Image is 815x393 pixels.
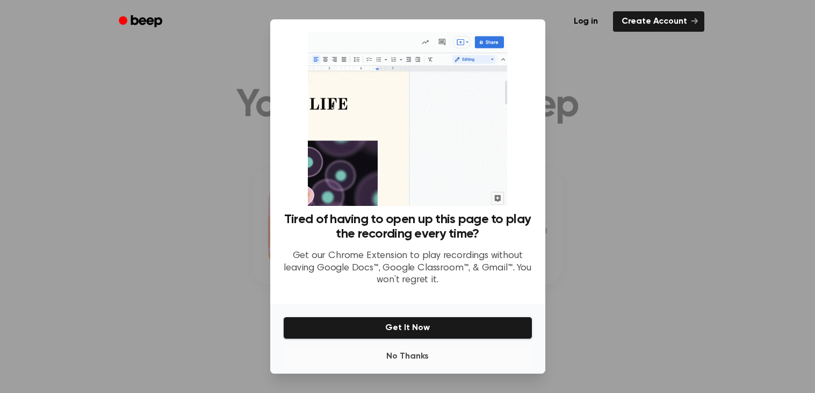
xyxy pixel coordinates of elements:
[111,11,172,32] a: Beep
[613,11,704,32] a: Create Account
[283,250,532,287] p: Get our Chrome Extension to play recordings without leaving Google Docs™, Google Classroom™, & Gm...
[283,346,532,367] button: No Thanks
[308,32,507,206] img: Beep extension in action
[565,11,607,32] a: Log in
[283,212,532,241] h3: Tired of having to open up this page to play the recording every time?
[283,317,532,339] button: Get It Now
